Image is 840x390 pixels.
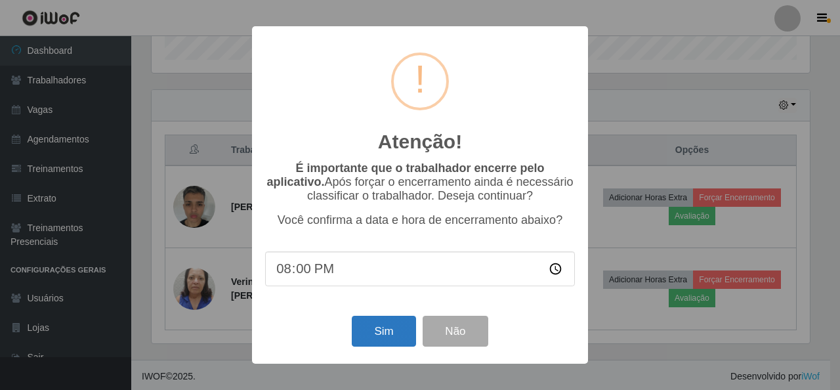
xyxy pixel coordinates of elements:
button: Sim [352,316,415,347]
b: É importante que o trabalhador encerre pelo aplicativo. [266,162,544,188]
button: Não [423,316,488,347]
p: Você confirma a data e hora de encerramento abaixo? [265,213,575,227]
h2: Atenção! [378,130,462,154]
p: Após forçar o encerramento ainda é necessário classificar o trabalhador. Deseja continuar? [265,162,575,203]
